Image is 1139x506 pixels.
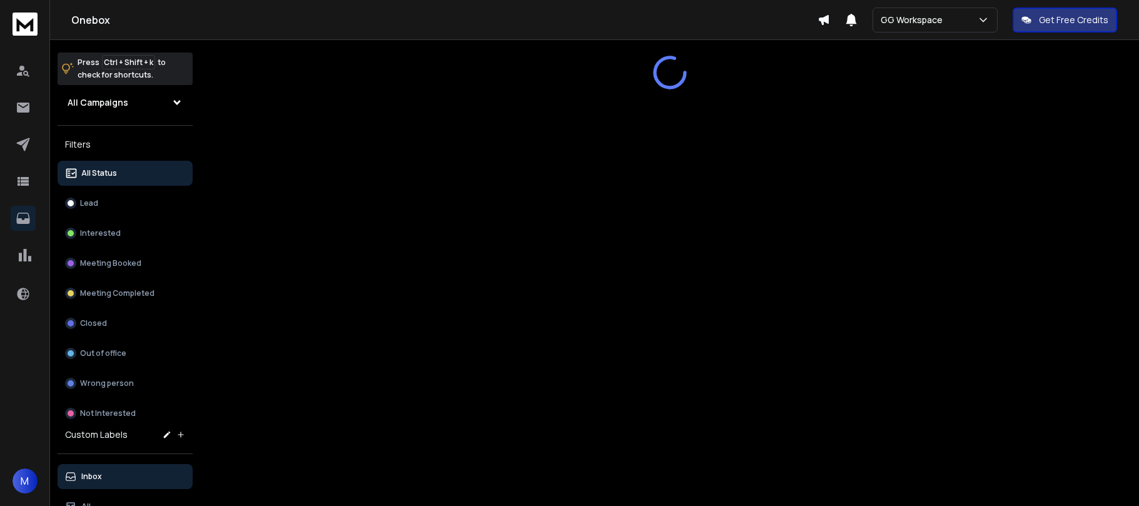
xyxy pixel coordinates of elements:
[80,198,98,208] p: Lead
[881,14,948,26] p: GG Workspace
[13,468,38,493] button: M
[80,378,134,388] p: Wrong person
[80,348,126,358] p: Out of office
[1039,14,1108,26] p: Get Free Credits
[102,55,155,69] span: Ctrl + Shift + k
[58,221,193,246] button: Interested
[80,258,141,268] p: Meeting Booked
[13,13,38,36] img: logo
[65,428,128,441] h3: Custom Labels
[80,288,154,298] p: Meeting Completed
[58,161,193,186] button: All Status
[68,96,128,109] h1: All Campaigns
[80,318,107,328] p: Closed
[81,168,117,178] p: All Status
[1013,8,1117,33] button: Get Free Credits
[58,464,193,489] button: Inbox
[58,341,193,366] button: Out of office
[58,90,193,115] button: All Campaigns
[80,408,136,418] p: Not Interested
[58,371,193,396] button: Wrong person
[58,281,193,306] button: Meeting Completed
[78,56,166,81] p: Press to check for shortcuts.
[81,472,102,482] p: Inbox
[58,311,193,336] button: Closed
[71,13,818,28] h1: Onebox
[80,228,121,238] p: Interested
[58,136,193,153] h3: Filters
[58,191,193,216] button: Lead
[58,401,193,426] button: Not Interested
[58,251,193,276] button: Meeting Booked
